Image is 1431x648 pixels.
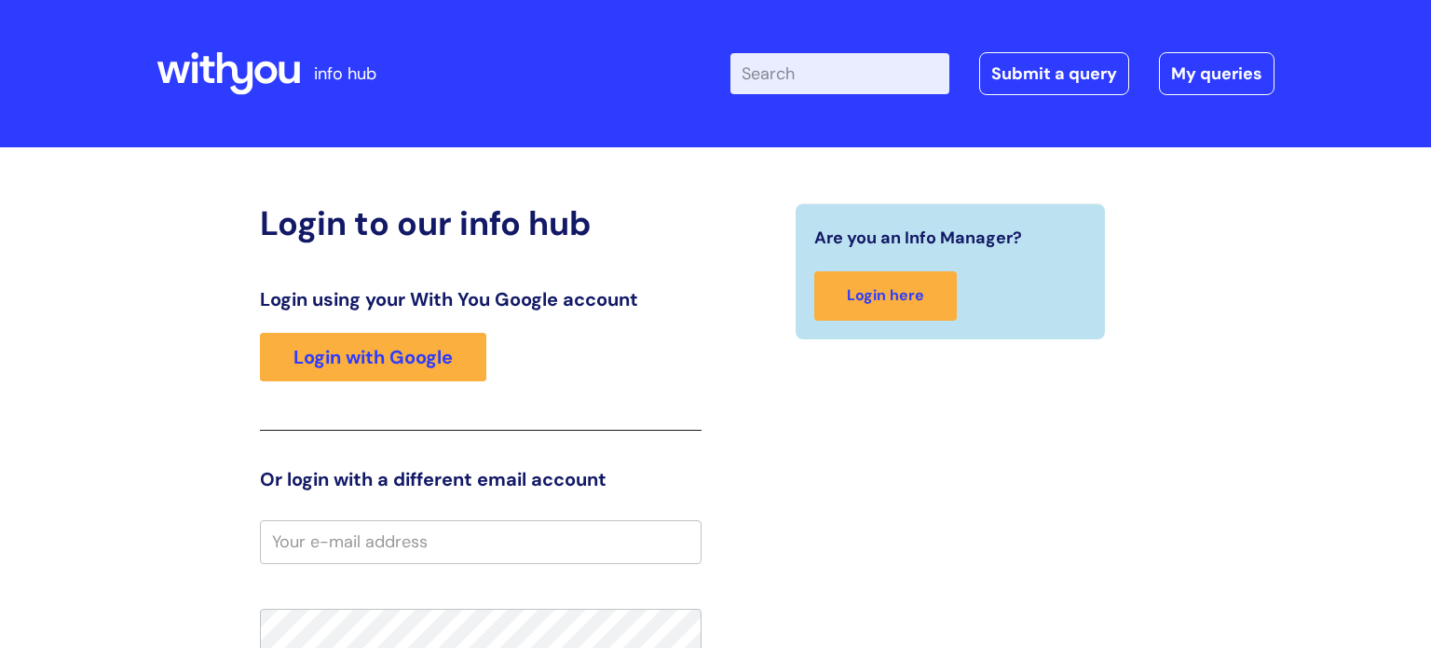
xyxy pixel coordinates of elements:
h3: Or login with a different email account [260,468,702,490]
a: Login here [814,271,957,321]
p: info hub [314,59,376,89]
a: Submit a query [979,52,1129,95]
h2: Login to our info hub [260,203,702,243]
input: Search [730,53,949,94]
span: Are you an Info Manager? [814,223,1022,253]
a: My queries [1159,52,1274,95]
input: Your e-mail address [260,520,702,563]
a: Login with Google [260,333,486,381]
h3: Login using your With You Google account [260,288,702,310]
